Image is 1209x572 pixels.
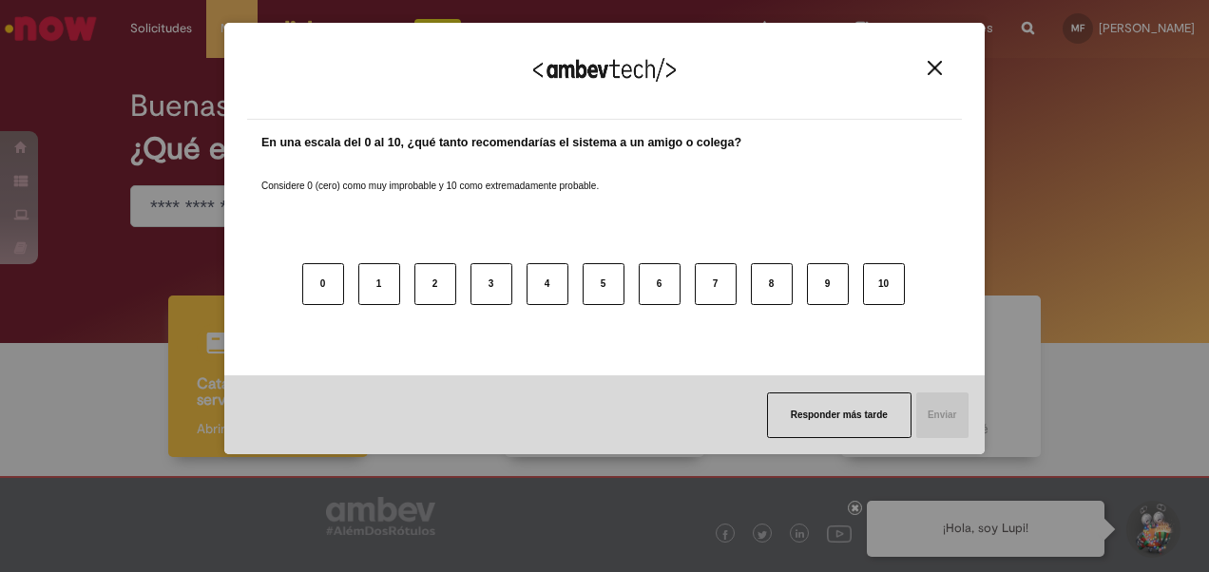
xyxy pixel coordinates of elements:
[302,263,344,305] button: 0
[639,263,681,305] button: 6
[751,263,793,305] button: 8
[863,263,905,305] button: 10
[583,263,624,305] button: 5
[695,263,737,305] button: 7
[922,60,948,76] button: Close
[767,392,912,438] button: Responder más tarde
[261,134,741,152] label: En una escala del 0 al 10, ¿qué tanto recomendarías el sistema a un amigo o colega?
[533,58,676,82] img: Logo Ambevtech
[470,263,512,305] button: 3
[358,263,400,305] button: 1
[527,263,568,305] button: 4
[807,263,849,305] button: 9
[928,61,942,75] img: Close
[414,263,456,305] button: 2
[261,157,599,193] label: Considere 0 (cero) como muy improbable y 10 como extremadamente probable.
